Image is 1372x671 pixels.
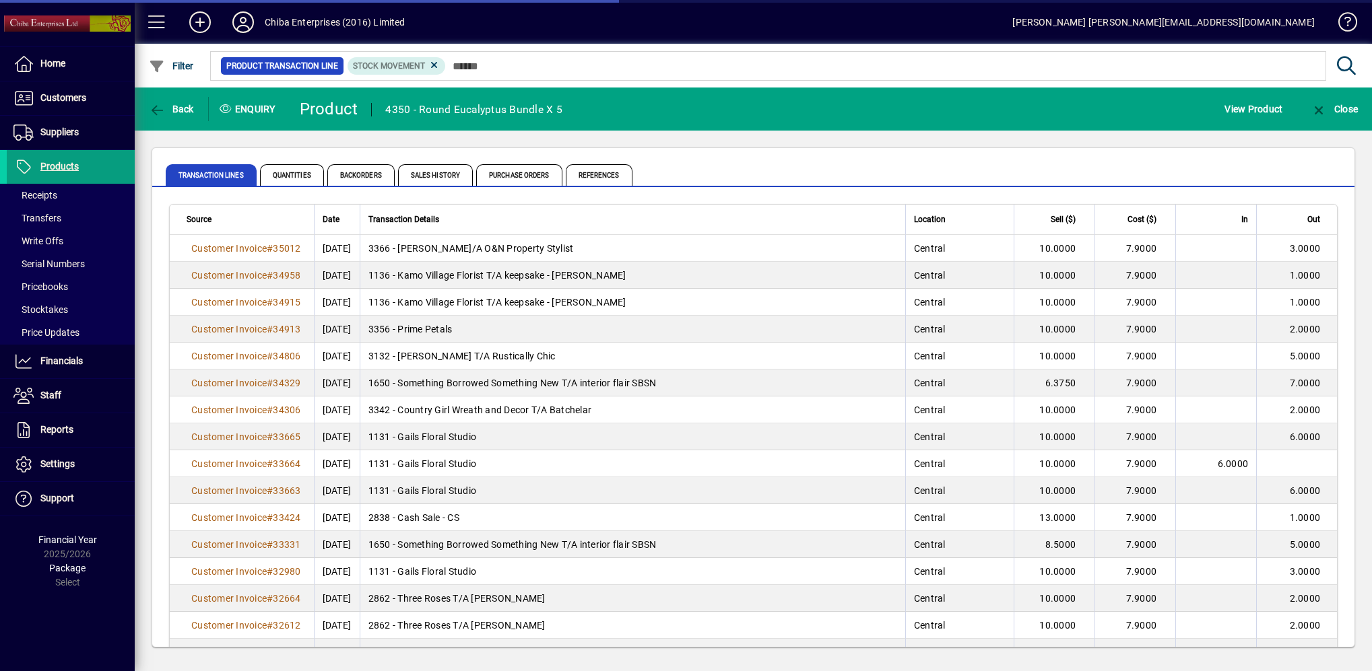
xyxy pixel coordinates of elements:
button: Filter [145,54,197,78]
td: 10.0000 [1014,423,1095,450]
span: # [267,620,273,631]
span: Central [914,566,946,577]
span: Central [914,378,946,388]
a: Customer Invoice#32664 [187,591,306,606]
span: 3.0000 [1290,243,1321,254]
span: Stocktakes [13,304,68,315]
td: 2862 - Three Roses T/A [PERSON_NAME] [360,612,905,639]
a: Price Updates [7,321,135,344]
div: [PERSON_NAME] [PERSON_NAME][EMAIL_ADDRESS][DOMAIN_NAME] [1012,11,1315,33]
span: 33331 [273,539,300,550]
td: 7.9000 [1095,585,1175,612]
span: Central [914,351,946,361]
td: [DATE] [314,504,360,531]
span: Customer Invoice [191,431,267,442]
span: Package [49,563,86,573]
span: 32612 [273,620,300,631]
span: Customer Invoice [191,243,267,254]
span: 2.0000 [1290,324,1321,334]
span: Customer Invoice [191,512,267,523]
span: Customer Invoice [191,458,267,469]
span: References [566,164,632,186]
span: Support [40,493,74,503]
td: 7.9000 [1095,558,1175,585]
td: 7.9000 [1095,316,1175,343]
span: Customer Invoice [191,351,267,361]
td: [DATE] [314,369,360,396]
td: 7.9000 [1095,504,1175,531]
span: Serial Numbers [13,258,85,269]
span: Purchase Orders [476,164,562,186]
a: Customer Invoice#32612 [187,618,306,633]
span: Central [914,243,946,254]
div: Source [187,212,306,227]
td: [DATE] [314,585,360,612]
td: 10.0000 [1014,477,1095,504]
span: 1.0000 [1290,512,1321,523]
td: 2518 - [PERSON_NAME] [PERSON_NAME] Everlasting Flowers [360,639,905,666]
span: Customer Invoice [191,485,267,496]
span: Sales History [398,164,473,186]
span: # [267,431,273,442]
a: Customer Invoice#33663 [187,483,306,498]
span: 32664 [273,593,300,604]
div: Location [914,212,1006,227]
span: Back [149,104,194,114]
span: Sell ($) [1051,212,1076,227]
a: Customer Invoice#32582 [187,645,306,660]
button: Profile [222,10,265,34]
span: # [267,593,273,604]
a: Customer Invoice#34958 [187,268,306,283]
td: [DATE] [314,639,360,666]
a: Customer Invoice#34329 [187,376,306,390]
span: Central [914,270,946,281]
button: Add [178,10,222,34]
span: Central [914,297,946,308]
td: 10.0000 [1014,450,1095,477]
a: Customer Invoice#32980 [187,564,306,579]
td: [DATE] [314,477,360,504]
a: Customer Invoice#34806 [187,349,306,363]
a: Knowledge Base [1328,3,1355,46]
span: # [267,270,273,281]
span: Settings [40,458,75,469]
div: Sell ($) [1022,212,1088,227]
span: 33665 [273,431,300,442]
td: 1136 - Kamo Village Florist T/A keepsake - [PERSON_NAME] [360,262,905,289]
span: Customers [40,92,86,103]
app-page-header-button: Close enquiry [1297,97,1372,121]
span: Quantities [260,164,324,186]
span: In [1241,212,1248,227]
td: [DATE] [314,262,360,289]
td: 10.0000 [1014,235,1095,262]
td: 1650 - Something Borrowed Something New T/A interior flair SBSN [360,531,905,558]
td: 7.9000 [1095,450,1175,477]
span: Customer Invoice [191,647,267,658]
span: Central [914,647,946,658]
td: 7.9000 [1095,423,1175,450]
span: View Product [1224,98,1282,120]
a: Write Offs [7,229,135,252]
span: 32582 [273,647,300,658]
td: 1136 - Kamo Village Florist T/A keepsake - [PERSON_NAME] [360,289,905,316]
td: 13.0000 [1014,504,1095,531]
span: Customer Invoice [191,324,267,334]
span: 5.0000 [1290,351,1321,361]
td: [DATE] [314,558,360,585]
td: 10.0000 [1014,316,1095,343]
a: Customer Invoice#35012 [187,241,306,256]
td: [DATE] [314,396,360,423]
span: # [267,324,273,334]
span: # [267,485,273,496]
a: Settings [7,448,135,481]
span: # [267,404,273,415]
a: Customer Invoice#33331 [187,537,306,552]
div: Product [300,98,358,120]
span: 7.0000 [1290,378,1321,388]
span: 34329 [273,378,300,388]
div: Cost ($) [1103,212,1169,227]
span: 6.0000 [1290,485,1321,496]
td: 7.9000 [1095,531,1175,558]
span: Central [914,404,946,415]
span: Filter [149,61,194,71]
